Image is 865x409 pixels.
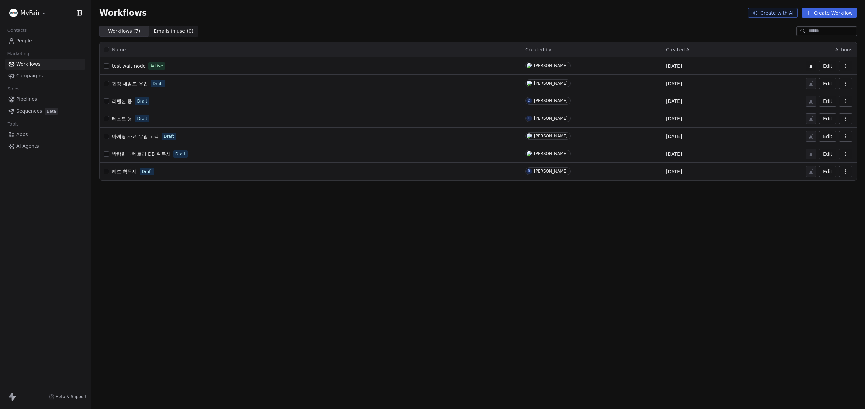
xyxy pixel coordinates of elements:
[819,61,836,71] button: Edit
[112,151,171,157] span: 박람회 디렉토리 DB 획득시
[534,81,568,86] div: [PERSON_NAME]
[20,8,40,17] span: MyFair
[112,46,126,53] span: Name
[112,168,137,175] a: 리드 획득시
[666,168,682,175] span: [DATE]
[16,61,41,68] span: Workflows
[527,151,532,156] img: C
[534,134,568,138] div: [PERSON_NAME]
[534,151,568,156] div: [PERSON_NAME]
[527,81,532,86] img: C
[527,63,532,68] img: C
[142,168,152,175] span: Draft
[525,47,551,52] span: Created by
[666,98,682,105] span: [DATE]
[5,70,85,82] a: Campaigns
[819,131,836,142] button: Edit
[175,151,186,157] span: Draft
[5,119,21,129] span: Tools
[150,63,163,69] span: Active
[16,131,28,138] span: Apps
[534,116,568,121] div: [PERSON_NAME]
[16,96,37,103] span: Pipelines
[112,133,159,140] a: 마케팅 자료 유입 고객
[16,108,42,115] span: Sequences
[5,94,85,105] a: Pipelines
[112,116,132,121] span: 테스트 용
[528,168,530,174] div: R
[45,108,58,115] span: Beta
[16,72,43,79] span: Campaigns
[16,143,39,150] span: AI Agents
[819,113,836,124] button: Edit
[5,59,85,70] a: Workflows
[112,80,148,87] a: 현장 세일즈 유입
[666,80,682,87] span: [DATE]
[534,63,568,68] div: [PERSON_NAME]
[534,98,568,103] div: [PERSON_NAME]
[112,115,132,122] a: 테스트 용
[666,47,691,52] span: Created At
[112,151,171,157] a: 박람회 디렉토리 DB 획득시
[112,134,159,139] span: 마케팅 자료 유입 고객
[819,149,836,159] button: Edit
[5,106,85,117] a: SequencesBeta
[819,96,836,107] button: Edit
[666,63,682,69] span: [DATE]
[835,47,852,52] span: Actions
[99,8,147,18] span: Workflows
[5,35,85,46] a: People
[666,115,682,122] span: [DATE]
[137,98,147,104] span: Draft
[49,394,87,400] a: Help & Support
[748,8,798,18] button: Create with AI
[527,133,532,139] img: C
[164,133,174,139] span: Draft
[137,116,147,122] span: Draft
[9,9,18,17] img: %C3%AC%C2%9B%C2%90%C3%AD%C2%98%C2%95%20%C3%AB%C2%A1%C2%9C%C3%AA%C2%B3%C2%A0(white+round).png
[528,116,530,121] div: D
[112,81,148,86] span: 현장 세일즈 유입
[5,141,85,152] a: AI Agents
[154,28,193,35] span: Emails in use ( 0 )
[666,133,682,140] span: [DATE]
[802,8,857,18] button: Create Workflow
[5,84,22,94] span: Sales
[534,169,568,174] div: [PERSON_NAME]
[819,78,836,89] button: Edit
[528,98,530,104] div: D
[112,169,137,174] span: 리드 획득시
[112,98,132,105] a: 리텐션 용
[666,151,682,157] span: [DATE]
[153,81,163,87] span: Draft
[56,394,87,400] span: Help & Support
[16,37,32,44] span: People
[4,49,32,59] span: Marketing
[4,25,30,36] span: Contacts
[112,63,146,69] a: test wait node
[5,129,85,140] a: Apps
[8,7,48,19] button: MyFair
[819,166,836,177] button: Edit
